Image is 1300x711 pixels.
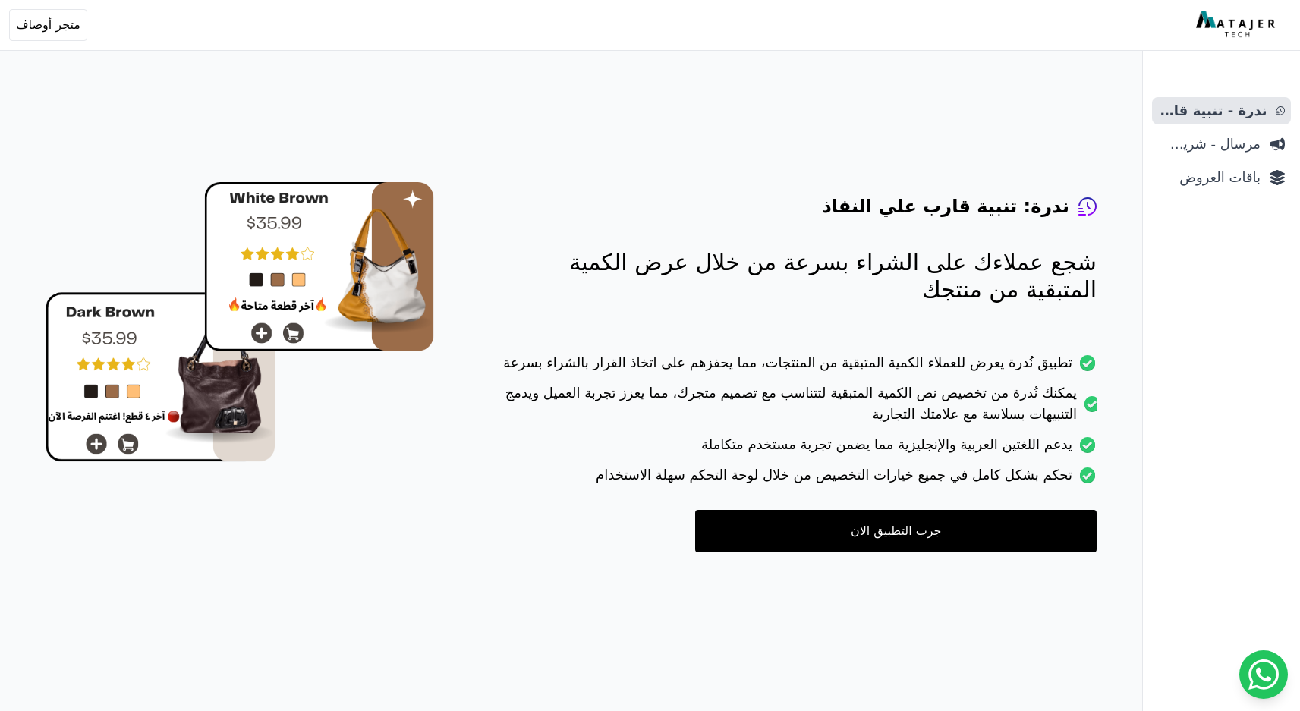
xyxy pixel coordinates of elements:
a: جرب التطبيق الان [695,510,1097,552]
span: مرسال - شريط دعاية [1158,134,1261,155]
span: متجر أوصاف [16,16,80,34]
span: ندرة - تنبية قارب علي النفاذ [1158,100,1267,121]
button: متجر أوصاف [9,9,87,41]
img: MatajerTech Logo [1196,11,1279,39]
img: hero [46,182,434,462]
h4: ندرة: تنبية قارب علي النفاذ [822,194,1069,219]
span: باقات العروض [1158,167,1261,188]
li: تطبيق نُدرة يعرض للعملاء الكمية المتبقية من المنتجات، مما يحفزهم على اتخاذ القرار بالشراء بسرعة [495,352,1097,382]
p: شجع عملاءك على الشراء بسرعة من خلال عرض الكمية المتبقية من منتجك [495,249,1097,304]
li: يدعم اللغتين العربية والإنجليزية مما يضمن تجربة مستخدم متكاملة [495,434,1097,464]
li: تحكم بشكل كامل في جميع خيارات التخصيص من خلال لوحة التحكم سهلة الاستخدام [495,464,1097,495]
li: يمكنك نُدرة من تخصيص نص الكمية المتبقية لتتناسب مع تصميم متجرك، مما يعزز تجربة العميل ويدمج التنب... [495,382,1097,434]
